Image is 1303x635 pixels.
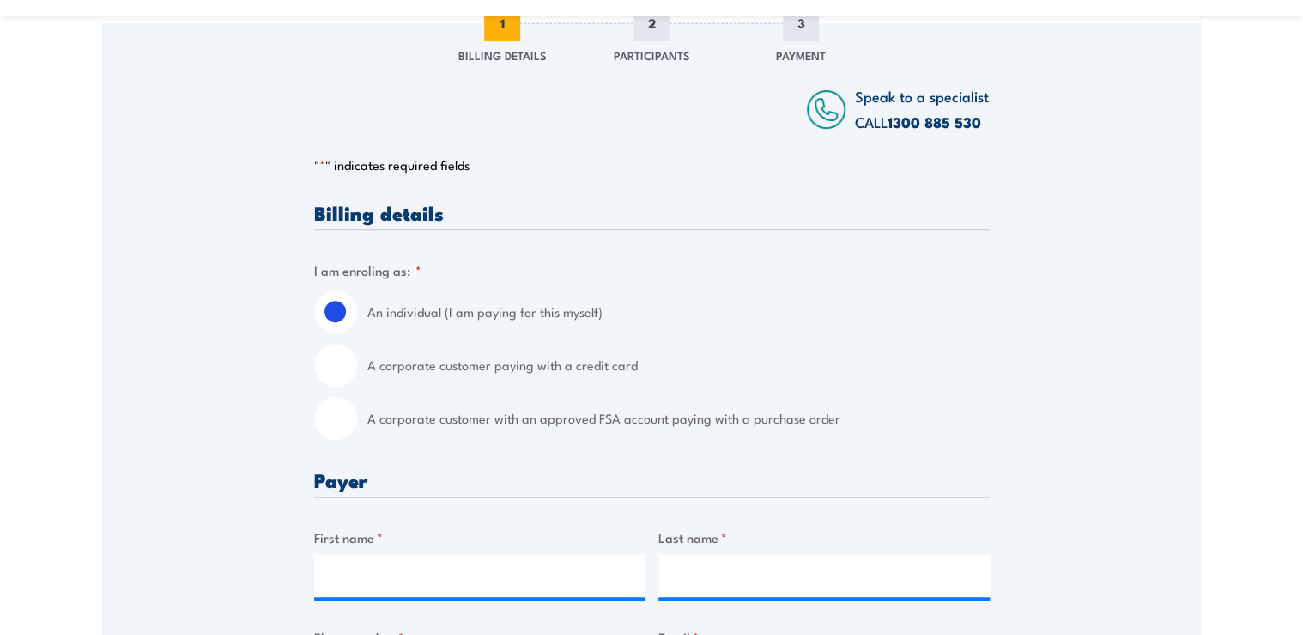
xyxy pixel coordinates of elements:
span: 3 [783,5,819,41]
span: Participants [614,46,690,64]
a: 1300 885 530 [888,111,981,133]
label: First name [314,528,645,547]
label: A corporate customer paying with a credit card [367,344,990,387]
h3: Payer [314,470,990,490]
span: 1 [484,5,520,41]
legend: I am enroling as: [314,260,421,280]
label: A corporate customer with an approved FSA account paying with a purchase order [367,397,990,440]
label: An individual (I am paying for this myself) [367,290,990,333]
span: Payment [776,46,826,64]
span: 2 [633,5,670,41]
span: Speak to a specialist CALL [855,85,989,132]
label: Last name [658,528,990,547]
p: " " indicates required fields [314,156,990,174]
span: Billing Details [458,46,547,64]
h3: Billing details [314,203,990,223]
